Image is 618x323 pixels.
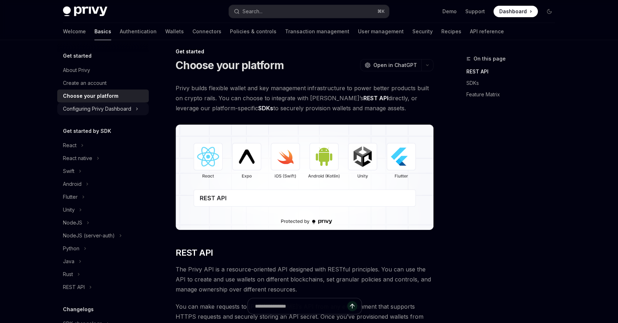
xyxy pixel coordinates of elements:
[412,23,433,40] a: Security
[230,23,276,40] a: Policies & controls
[176,264,433,294] span: The Privy API is a resource-oriented API designed with RESTful principles. You can use the API to...
[57,203,149,216] button: Toggle Unity section
[120,23,157,40] a: Authentication
[63,305,94,314] h5: Changelogs
[466,66,561,77] a: REST API
[358,23,404,40] a: User management
[474,54,506,63] span: On this page
[363,95,388,102] strong: REST API
[57,152,149,165] button: Toggle React native section
[63,193,78,201] div: Flutter
[466,77,561,89] a: SDKs
[63,218,82,227] div: NodeJS
[176,48,433,55] div: Get started
[63,52,92,60] h5: Get started
[63,127,111,135] h5: Get started by SDK
[57,216,149,229] button: Toggle NodeJS section
[176,125,433,230] img: images/Platform2.png
[192,23,221,40] a: Connectors
[63,283,85,291] div: REST API
[63,180,82,188] div: Android
[63,167,74,175] div: Swift
[255,298,347,314] input: Ask a question...
[441,23,461,40] a: Recipes
[63,92,118,100] div: Choose your platform
[63,270,73,279] div: Rust
[63,206,75,214] div: Unity
[176,247,213,259] span: REST API
[57,102,149,115] button: Toggle Configuring Privy Dashboard section
[63,6,107,16] img: dark logo
[176,83,433,113] span: Privy builds flexible wallet and key management infrastructure to power better products built on ...
[63,141,77,150] div: React
[57,165,149,178] button: Toggle Swift section
[57,191,149,203] button: Toggle Flutter section
[360,59,421,71] button: Open in ChatGPT
[57,281,149,294] button: Toggle REST API section
[57,178,149,191] button: Toggle Android section
[63,105,131,113] div: Configuring Privy Dashboard
[470,23,504,40] a: API reference
[544,6,555,17] button: Toggle dark mode
[176,59,284,72] h1: Choose your platform
[57,255,149,268] button: Toggle Java section
[347,301,357,311] button: Send message
[466,89,561,100] a: Feature Matrix
[57,77,149,90] a: Create an account
[63,244,79,253] div: Python
[94,23,111,40] a: Basics
[373,62,417,69] span: Open in ChatGPT
[63,231,115,240] div: NodeJS (server-auth)
[57,139,149,152] button: Toggle React section
[377,9,385,14] span: ⌘ K
[63,79,107,87] div: Create an account
[57,268,149,281] button: Toggle Rust section
[165,23,184,40] a: Wallets
[285,23,349,40] a: Transaction management
[229,5,389,18] button: Open search
[258,105,273,112] strong: SDKs
[57,242,149,255] button: Toggle Python section
[63,257,74,266] div: Java
[57,229,149,242] button: Toggle NodeJS (server-auth) section
[242,7,263,16] div: Search...
[465,8,485,15] a: Support
[499,8,527,15] span: Dashboard
[63,23,86,40] a: Welcome
[63,154,92,163] div: React native
[57,90,149,102] a: Choose your platform
[494,6,538,17] a: Dashboard
[63,66,90,74] div: About Privy
[442,8,457,15] a: Demo
[57,64,149,77] a: About Privy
